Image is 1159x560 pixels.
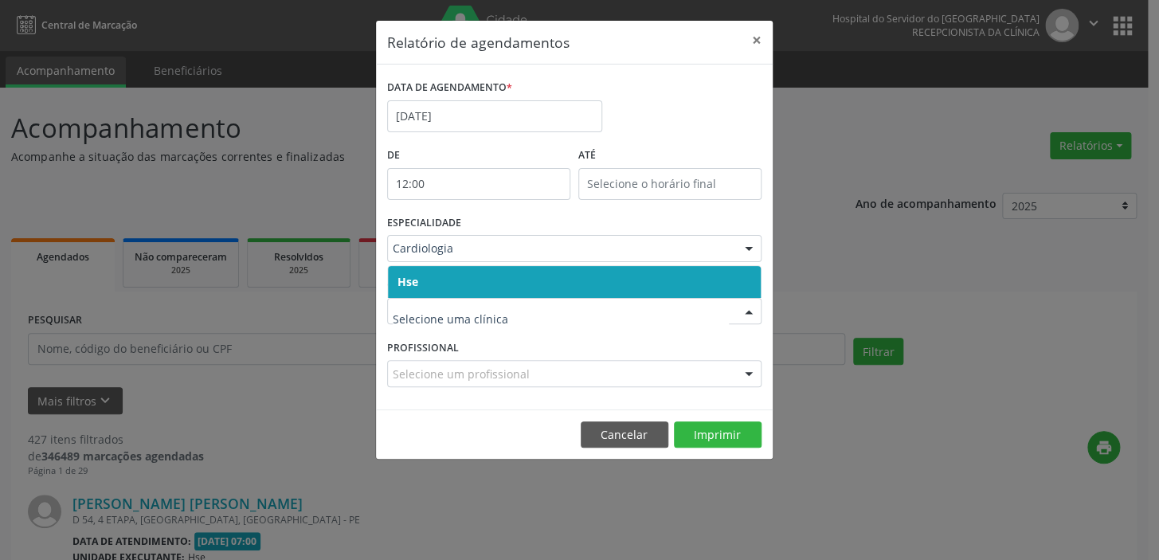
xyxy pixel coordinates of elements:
label: ESPECIALIDADE [387,211,461,236]
input: Selecione uma data ou intervalo [387,100,602,132]
label: DATA DE AGENDAMENTO [387,76,512,100]
span: Selecione um profissional [393,366,530,382]
label: PROFISSIONAL [387,335,459,360]
input: Selecione uma clínica [393,303,729,335]
button: Cancelar [581,421,668,448]
label: ATÉ [578,143,762,168]
input: Selecione o horário inicial [387,168,570,200]
button: Imprimir [674,421,762,448]
label: De [387,143,570,168]
input: Selecione o horário final [578,168,762,200]
span: Cardiologia [393,241,729,257]
h5: Relatório de agendamentos [387,32,570,53]
button: Close [741,21,773,60]
span: Hse [397,274,418,289]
